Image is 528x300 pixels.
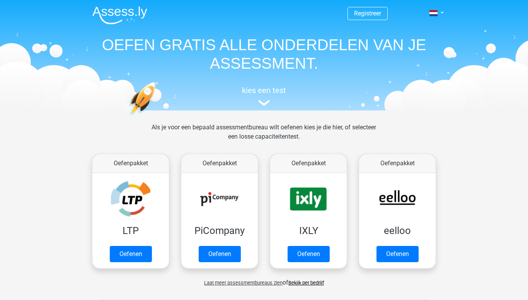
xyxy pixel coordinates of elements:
h5: kies een test [86,86,442,95]
img: oefenen [129,82,186,152]
a: Registreer [354,10,381,17]
h1: OEFEN GRATIS ALLE ONDERDELEN VAN JE ASSESSMENT. [86,36,442,73]
div: of [86,272,442,287]
span: Laat meer assessmentbureaus zien [204,280,283,286]
a: Oefenen [199,246,241,262]
a: kies een test [86,86,442,106]
a: Oefenen [288,246,330,262]
a: Oefenen [110,246,152,262]
a: Bekijk per bedrijf [288,280,324,286]
div: Als je voor een bepaald assessmentbureau wilt oefenen kies je die hier, of selecteer een losse ca... [145,123,382,151]
a: Oefenen [376,246,419,262]
img: Assessly [92,6,147,24]
img: assessment [258,100,270,106]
